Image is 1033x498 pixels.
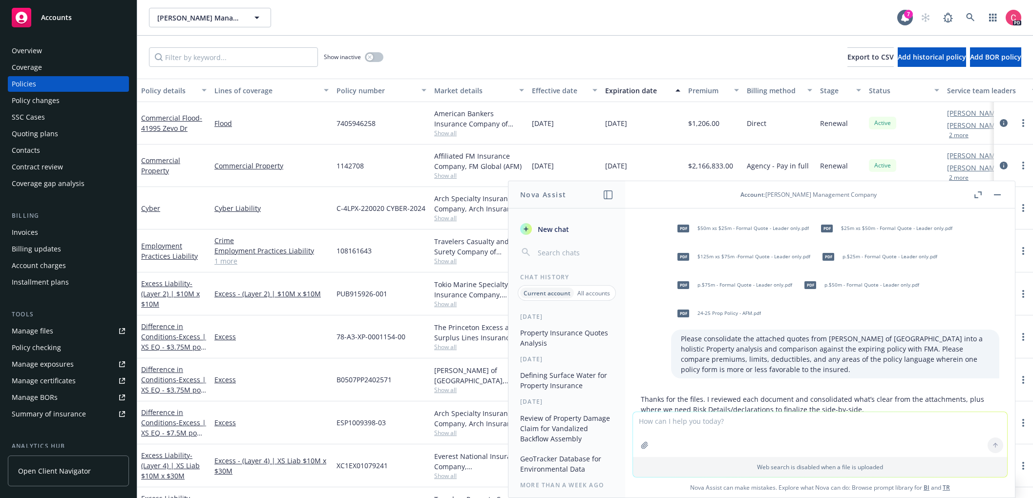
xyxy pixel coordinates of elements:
[8,310,129,319] div: Tools
[961,8,980,27] a: Search
[12,323,53,339] div: Manage files
[434,171,524,180] span: Show all
[1017,202,1029,214] a: more
[337,374,392,385] span: B0507PP2402571
[214,374,329,385] a: Excess
[508,481,625,489] div: More than a week ago
[536,224,569,234] span: New chat
[434,279,524,300] div: Tokio Marine Specialty Insurance Company, Philadelphia Insurance Companies
[516,410,617,447] button: Review of Property Damage Claim for Vandalized Backflow Assembly
[141,241,198,261] a: Employment Practices Liability
[820,85,850,96] div: Stage
[12,176,84,191] div: Coverage gap analysis
[949,132,969,138] button: 2 more
[149,8,271,27] button: [PERSON_NAME] Management Company
[970,47,1021,67] button: Add BOR policy
[337,289,387,299] span: PUB915926-001
[12,143,40,158] div: Contacts
[141,375,206,405] span: - Excess | XS EQ - $3.75M po $10M x $20M
[141,113,202,133] a: Commercial Flood
[337,460,388,471] span: XC1EX01079241
[434,300,524,308] span: Show all
[214,332,329,342] a: Excess
[816,245,939,269] div: pdfp.$25m - Formal Quote - Leader only.pdf
[843,253,937,260] span: p.$25m - Formal Quote - Leader only.pdf
[434,151,524,171] div: Affiliated FM Insurance Company, FM Global (AFM)
[688,161,733,171] span: $2,166,833.00
[41,14,72,21] span: Accounts
[12,406,86,422] div: Summary of insurance
[18,466,91,476] span: Open Client Navigator
[434,429,524,437] span: Show all
[8,4,129,31] a: Accounts
[333,79,430,102] button: Policy number
[434,451,524,472] div: Everest National Insurance Company, [GEOGRAPHIC_DATA]
[12,241,61,257] div: Billing updates
[688,85,728,96] div: Premium
[214,85,318,96] div: Lines of coverage
[740,190,764,199] span: Account
[141,85,196,96] div: Policy details
[434,214,524,222] span: Show all
[516,325,617,351] button: Property Insurance Quotes Analysis
[536,246,613,259] input: Search chats
[677,281,689,289] span: pdf
[8,258,129,273] a: Account charges
[434,257,524,265] span: Show all
[740,190,877,199] div: : [PERSON_NAME] Management Company
[532,85,587,96] div: Effective date
[214,417,329,428] a: Excess
[214,235,329,246] a: Crime
[601,79,684,102] button: Expiration date
[508,312,625,321] div: [DATE]
[8,323,129,339] a: Manage files
[1017,374,1029,386] a: more
[434,343,524,351] span: Show all
[434,85,513,96] div: Market details
[677,225,689,232] span: pdf
[904,10,913,19] div: 7
[12,340,61,355] div: Policy checking
[639,463,1001,471] p: Web search is disabled when a file is uploaded
[337,417,386,428] span: ESP1009398-03
[998,117,1010,129] a: circleInformation
[8,176,129,191] a: Coverage gap analysis
[947,150,1002,161] a: [PERSON_NAME]
[141,418,206,448] span: - Excess | XS EQ - $7.5M po $10M x $10M
[508,273,625,281] div: Chat History
[434,472,524,480] span: Show all
[8,60,129,75] a: Coverage
[898,52,966,62] span: Add historical policy
[947,108,1002,118] a: [PERSON_NAME]
[641,394,999,415] p: Thanks for the files. I reviewed each document and consolidated what’s clear from the attachments...
[12,274,69,290] div: Installment plans
[8,406,129,422] a: Summary of insurance
[337,161,364,171] span: 1142708
[434,236,524,257] div: Travelers Casualty and Surety Company of America, Travelers Insurance, CRC Group
[671,273,794,297] div: pdfp.$75m - Formal Quote - Leader only.pdf
[605,85,670,96] div: Expiration date
[141,408,206,448] a: Difference in Conditions
[1017,417,1029,429] a: more
[804,281,816,289] span: pdf
[677,310,689,317] span: pdf
[516,220,617,238] button: New chat
[516,451,617,477] button: GeoTracker Database for Environmental Data
[1006,10,1021,25] img: photo
[824,282,919,288] span: p.$50m - Formal Quote - Leader only.pdf
[747,118,766,128] span: Direct
[12,390,58,405] div: Manage BORs
[214,256,329,266] a: 1 more
[820,161,848,171] span: Renewal
[149,47,318,67] input: Filter by keyword...
[434,386,524,394] span: Show all
[8,211,129,221] div: Billing
[8,76,129,92] a: Policies
[141,365,206,405] a: Difference in Conditions
[12,258,66,273] div: Account charges
[532,118,554,128] span: [DATE]
[970,52,1021,62] span: Add BOR policy
[12,76,36,92] div: Policies
[949,175,969,181] button: 2 more
[8,340,129,355] a: Policy checking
